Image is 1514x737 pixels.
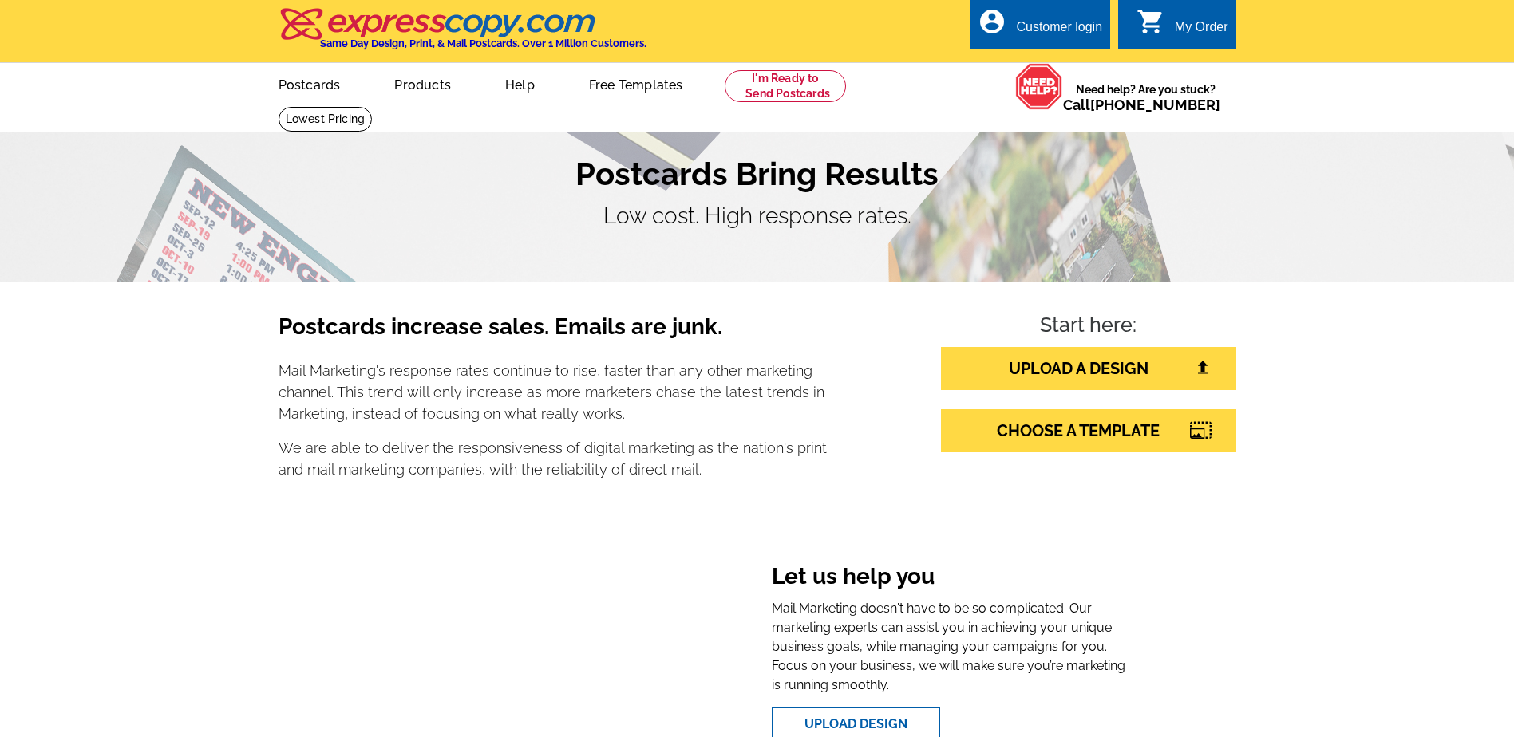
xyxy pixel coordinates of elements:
h3: Let us help you [772,563,1129,593]
h4: Same Day Design, Print, & Mail Postcards. Over 1 Million Customers. [320,37,646,49]
a: [PHONE_NUMBER] [1090,97,1220,113]
div: Customer login [1016,20,1102,42]
i: account_circle [978,7,1006,36]
a: Same Day Design, Print, & Mail Postcards. Over 1 Million Customers. [279,19,646,49]
p: Mail Marketing's response rates continue to rise, faster than any other marketing channel. This t... [279,360,828,424]
a: UPLOAD A DESIGN [941,347,1236,390]
a: CHOOSE A TEMPLATE [941,409,1236,452]
a: Free Templates [563,65,709,102]
a: shopping_cart My Order [1136,18,1228,37]
a: Help [480,65,560,102]
i: shopping_cart [1136,7,1165,36]
p: We are able to deliver the responsiveness of digital marketing as the nation's print and mail mar... [279,437,828,480]
span: Call [1063,97,1220,113]
img: help [1015,63,1063,110]
a: Products [369,65,476,102]
span: Need help? Are you stuck? [1063,81,1228,113]
a: Postcards [253,65,366,102]
p: Low cost. High response rates. [279,199,1236,233]
div: My Order [1175,20,1228,42]
h3: Postcards increase sales. Emails are junk. [279,313,828,353]
h4: Start here: [941,313,1236,341]
h1: Postcards Bring Results [279,155,1236,193]
p: Mail Marketing doesn't have to be so complicated. Our marketing experts can assist you in achievi... [772,599,1129,695]
a: account_circle Customer login [978,18,1102,37]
